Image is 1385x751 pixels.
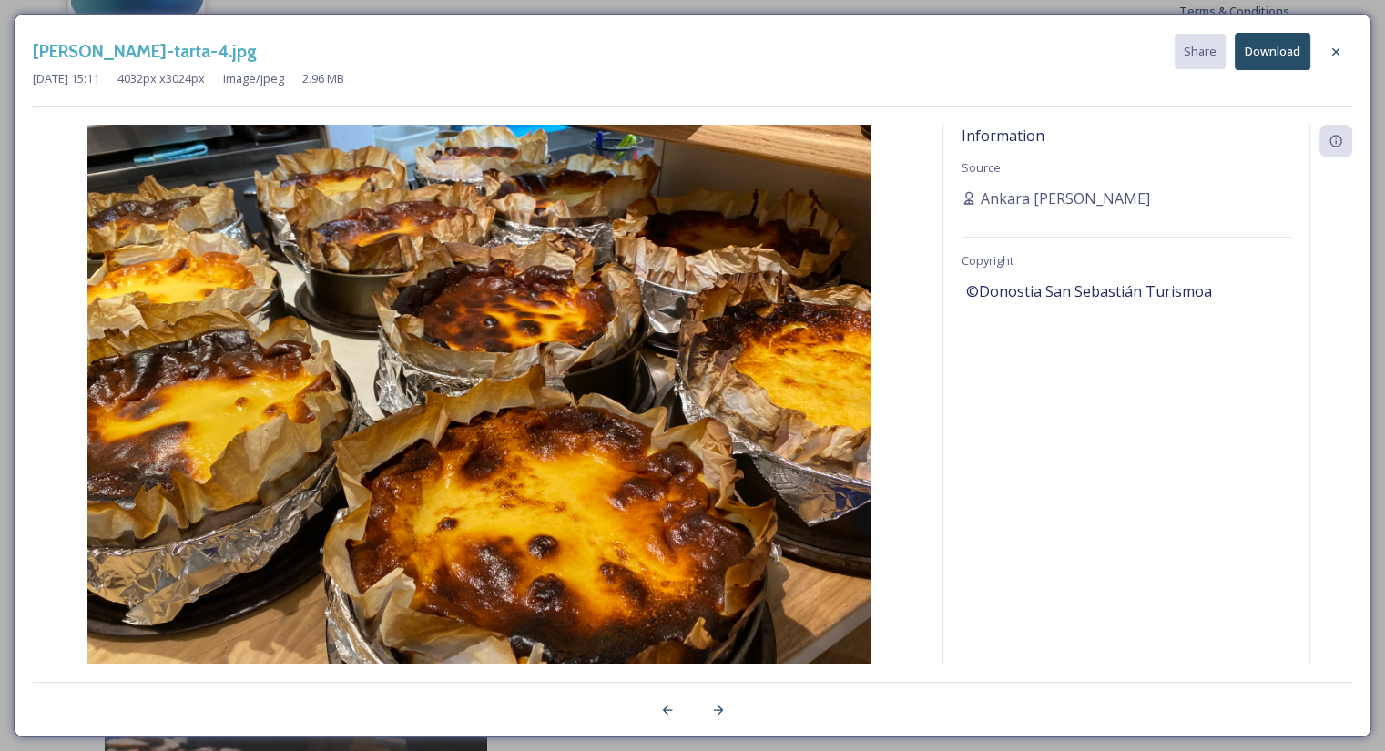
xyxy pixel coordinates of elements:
h3: [PERSON_NAME]-tarta-4.jpg [33,38,257,65]
button: Share [1175,34,1226,69]
span: image/jpeg [223,70,284,87]
span: Source [962,159,1001,176]
span: ©Donostia San Sebastián Turismoa [966,280,1212,302]
img: La%20vi%C3%B1a-gazta-tarta-4.jpg [33,125,924,712]
span: [DATE] 15:11 [33,70,99,87]
button: Download [1235,33,1310,70]
span: Copyright [962,252,1013,269]
span: Information [962,126,1044,146]
span: 4032 px x 3024 px [117,70,205,87]
span: Ankara [PERSON_NAME] [981,188,1150,209]
span: 2.96 MB [302,70,344,87]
